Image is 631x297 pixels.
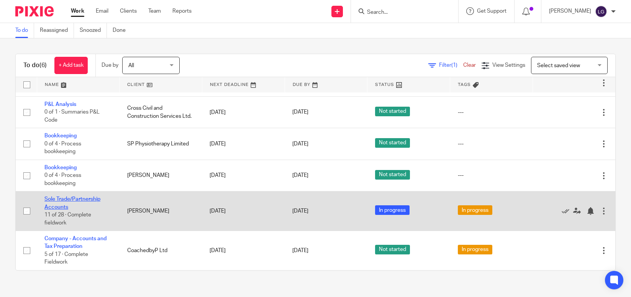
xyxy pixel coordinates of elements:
[120,191,202,231] td: [PERSON_NAME]
[15,23,34,38] a: To do
[54,57,88,74] a: + Add task
[44,141,81,155] span: 0 of 4 · Process bookkeeping
[477,8,506,14] span: Get Support
[292,248,308,253] span: [DATE]
[40,23,74,38] a: Reassigned
[292,141,308,147] span: [DATE]
[463,63,476,68] a: Clear
[458,205,492,215] span: In progress
[375,170,410,180] span: Not started
[458,172,525,179] div: ---
[292,110,308,115] span: [DATE]
[366,9,435,16] input: Search
[458,109,525,116] div: ---
[128,63,134,68] span: All
[595,5,607,18] img: svg%3E
[120,128,202,160] td: SP Physiotherapy Limited
[113,23,131,38] a: Done
[458,140,525,148] div: ---
[292,208,308,214] span: [DATE]
[102,61,118,69] p: Due by
[44,252,88,265] span: 5 of 17 · Complete Fieldwork
[537,63,580,68] span: Select saved view
[39,62,47,68] span: (6)
[44,110,100,123] span: 0 of 1 · Summaries P&L Code
[44,236,107,249] a: Company - Accounts and Tax Preparation
[458,245,492,254] span: In progress
[96,7,108,15] a: Email
[148,7,161,15] a: Team
[375,205,410,215] span: In progress
[120,96,202,128] td: Cross Civil and Construction Services Ltd.
[375,107,410,116] span: Not started
[202,160,285,191] td: [DATE]
[202,128,285,160] td: [DATE]
[44,173,81,186] span: 0 of 4 · Process bookkeeping
[172,7,192,15] a: Reports
[23,61,47,69] h1: To do
[44,165,77,170] a: Bookkeeping
[44,102,76,107] a: P&L Analysis
[44,212,91,226] span: 11 of 28 · Complete fieldwork
[202,191,285,231] td: [DATE]
[15,6,54,16] img: Pixie
[458,82,471,87] span: Tags
[492,63,525,68] span: View Settings
[375,138,410,148] span: Not started
[202,231,285,270] td: [DATE]
[549,7,591,15] p: [PERSON_NAME]
[80,23,107,38] a: Snoozed
[120,160,202,191] td: [PERSON_NAME]
[44,196,100,210] a: Sole Trade/Partnership Accounts
[120,231,202,270] td: CoachedbyP Ltd
[120,7,137,15] a: Clients
[375,245,410,254] span: Not started
[71,7,84,15] a: Work
[451,63,457,68] span: (1)
[562,207,573,215] a: Mark as done
[202,96,285,128] td: [DATE]
[439,63,463,68] span: Filter
[292,173,308,178] span: [DATE]
[44,133,77,139] a: Bookkeeping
